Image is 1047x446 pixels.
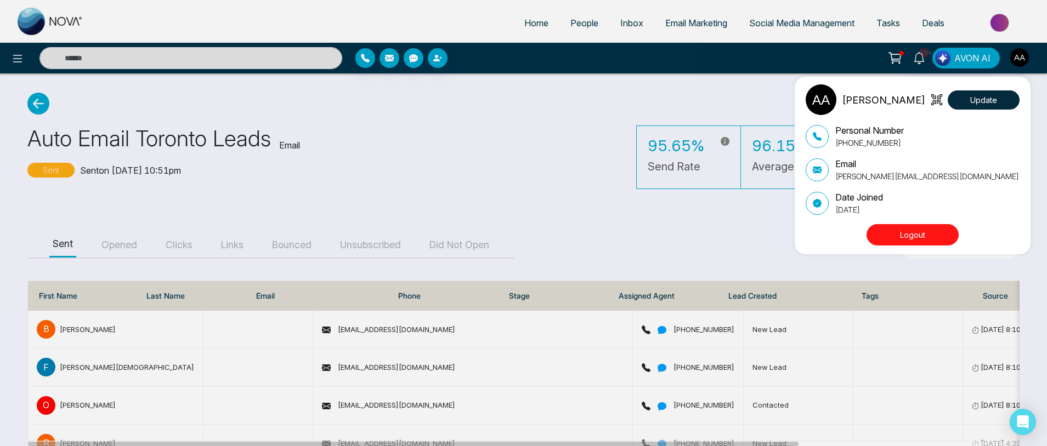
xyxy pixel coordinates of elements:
[867,224,959,245] button: Logout
[1010,409,1036,435] div: Open Intercom Messenger
[835,204,883,215] p: [DATE]
[835,191,883,204] p: Date Joined
[842,93,925,107] p: [PERSON_NAME]
[835,124,904,137] p: Personal Number
[835,157,1019,170] p: Email
[948,90,1020,110] button: Update
[835,170,1019,182] p: [PERSON_NAME][EMAIL_ADDRESS][DOMAIN_NAME]
[835,137,904,148] p: [PHONE_NUMBER]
